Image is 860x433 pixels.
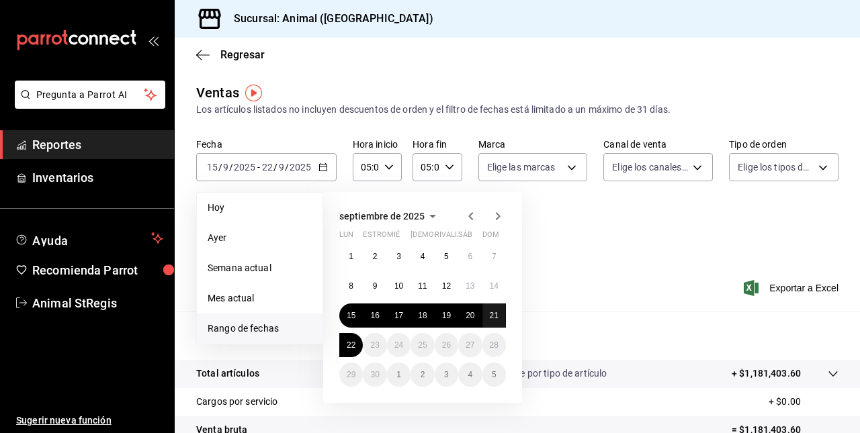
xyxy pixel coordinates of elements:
label: Marca [478,140,588,149]
abbr: 7 de septiembre de 2025 [492,252,497,261]
button: 4 de septiembre de 2025 [411,244,434,269]
abbr: lunes [339,230,353,244]
button: 1 de septiembre de 2025 [339,244,363,269]
span: Ayer [208,231,312,245]
abbr: sábado [458,230,472,244]
abbr: 1 de septiembre de 2025 [349,252,353,261]
abbr: viernes [435,230,472,244]
span: Elige las marcas [487,160,556,174]
p: + $0.00 [769,395,838,409]
button: 28 de septiembre de 2025 [482,333,506,357]
button: 25 de septiembre de 2025 [411,333,434,357]
font: Exportar a Excel [769,283,838,293]
span: Elige los tipos de orden [738,160,814,174]
button: 30 de septiembre de 2025 [363,363,386,387]
button: 15 de septiembre de 2025 [339,303,363,328]
abbr: 25 de septiembre de 2025 [418,340,427,350]
button: 20 de septiembre de 2025 [458,303,482,328]
label: Fecha [196,140,337,149]
p: + $1,181,403.60 [732,367,801,381]
abbr: 18 de septiembre de 2025 [418,311,427,320]
button: 27 de septiembre de 2025 [458,333,482,357]
button: 17 de septiembre de 2025 [387,303,411,328]
span: / [229,162,233,173]
button: 11 de septiembre de 2025 [411,274,434,298]
span: Elige los canales de venta [612,160,688,174]
abbr: 22 de septiembre de 2025 [347,340,355,350]
abbr: 2 de octubre de 2025 [421,370,425,379]
button: 3 de octubre de 2025 [435,363,458,387]
label: Hora fin [413,140,462,149]
abbr: miércoles [387,230,400,244]
font: Animal StRegis [32,296,117,310]
abbr: 30 de septiembre de 2025 [370,370,379,379]
button: 7 de septiembre de 2025 [482,244,506,269]
input: -- [278,162,285,173]
abbr: 4 de octubre de 2025 [468,370,472,379]
button: 16 de septiembre de 2025 [363,303,386,328]
div: Ventas [196,83,239,103]
span: / [285,162,289,173]
button: 2 de octubre de 2025 [411,363,434,387]
font: Recomienda Parrot [32,263,138,277]
button: Marcador de información sobre herramientas [245,85,262,101]
abbr: 16 de septiembre de 2025 [370,311,379,320]
span: / [273,162,277,173]
abbr: domingo [482,230,499,244]
abbr: 3 de septiembre de 2025 [396,252,401,261]
abbr: martes [363,230,405,244]
input: ---- [233,162,256,173]
button: 8 de septiembre de 2025 [339,274,363,298]
button: 10 de septiembre de 2025 [387,274,411,298]
label: Canal de venta [603,140,713,149]
input: -- [222,162,229,173]
button: Pregunta a Parrot AI [15,81,165,109]
button: 26 de septiembre de 2025 [435,333,458,357]
label: Tipo de orden [729,140,838,149]
abbr: 5 de octubre de 2025 [492,370,497,379]
span: Mes actual [208,291,312,305]
span: - [257,162,260,173]
abbr: 13 de septiembre de 2025 [466,281,474,291]
button: 29 de septiembre de 2025 [339,363,363,387]
a: Pregunta a Parrot AI [9,97,165,111]
abbr: jueves [411,230,490,244]
abbr: 2 de septiembre de 2025 [373,252,378,261]
abbr: 1 de octubre de 2025 [396,370,401,379]
span: Ayuda [32,230,146,246]
input: -- [261,162,273,173]
abbr: 8 de septiembre de 2025 [349,281,353,291]
abbr: 12 de septiembre de 2025 [442,281,451,291]
span: Regresar [220,48,265,61]
abbr: 6 de septiembre de 2025 [468,252,472,261]
abbr: 9 de septiembre de 2025 [373,281,378,291]
abbr: 27 de septiembre de 2025 [466,340,474,350]
button: 14 de septiembre de 2025 [482,274,506,298]
button: 2 de septiembre de 2025 [363,244,386,269]
button: 4 de octubre de 2025 [458,363,482,387]
abbr: 5 de septiembre de 2025 [444,252,449,261]
span: / [218,162,222,173]
abbr: 26 de septiembre de 2025 [442,340,451,350]
button: 23 de septiembre de 2025 [363,333,386,357]
abbr: 11 de septiembre de 2025 [418,281,427,291]
abbr: 19 de septiembre de 2025 [442,311,451,320]
button: Regresar [196,48,265,61]
button: 13 de septiembre de 2025 [458,274,482,298]
button: 12 de septiembre de 2025 [435,274,458,298]
abbr: 10 de septiembre de 2025 [394,281,403,291]
abbr: 23 de septiembre de 2025 [370,340,379,350]
h3: Sucursal: Animal ([GEOGRAPHIC_DATA]) [223,11,433,27]
button: Exportar a Excel [746,280,838,296]
button: 19 de septiembre de 2025 [435,303,458,328]
font: Reportes [32,138,81,152]
p: Total artículos [196,367,259,381]
label: Hora inicio [353,140,402,149]
p: Cargos por servicio [196,395,278,409]
font: Inventarios [32,171,93,185]
button: 21 de septiembre de 2025 [482,303,506,328]
abbr: 14 de septiembre de 2025 [490,281,499,291]
button: 24 de septiembre de 2025 [387,333,411,357]
button: 9 de septiembre de 2025 [363,274,386,298]
button: 1 de octubre de 2025 [387,363,411,387]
